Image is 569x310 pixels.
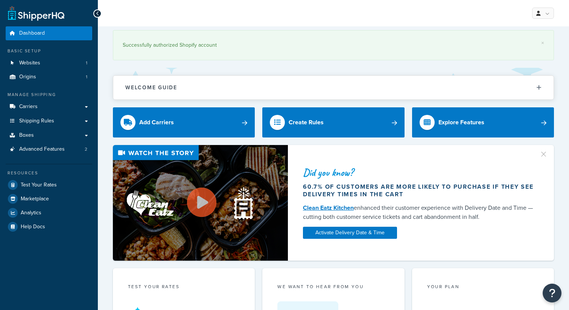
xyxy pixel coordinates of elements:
div: 60.7% of customers are more likely to purchase if they see delivery times in the cart [303,183,534,198]
a: Carriers [6,100,92,114]
a: Add Carriers [113,107,255,137]
a: Explore Features [412,107,554,137]
h2: Welcome Guide [125,85,177,90]
a: Analytics [6,206,92,220]
div: Resources [6,170,92,176]
span: Analytics [21,210,41,216]
div: Test your rates [128,283,240,292]
div: enhanced their customer experience with Delivery Date and Time — cutting both customer service ti... [303,203,534,221]
p: we want to hear from you [277,283,389,290]
span: Advanced Features [19,146,65,153]
span: Boxes [19,132,34,139]
span: Origins [19,74,36,80]
button: Open Resource Center [543,284,561,302]
div: Did you know? [303,167,534,178]
a: Dashboard [6,26,92,40]
li: Websites [6,56,92,70]
a: Activate Delivery Date & Time [303,227,397,239]
div: Successfully authorized Shopify account [123,40,544,50]
div: Create Rules [289,117,324,128]
a: Advanced Features2 [6,142,92,156]
div: Add Carriers [139,117,174,128]
a: Clean Eatz Kitchen [303,203,354,212]
a: Shipping Rules [6,114,92,128]
span: 1 [86,60,87,66]
div: Manage Shipping [6,92,92,98]
a: Test Your Rates [6,178,92,192]
img: Video thumbnail [113,145,288,261]
a: Create Rules [262,107,404,137]
div: Your Plan [427,283,539,292]
span: Marketplace [21,196,49,202]
li: Origins [6,70,92,84]
button: Welcome Guide [113,76,554,99]
a: Origins1 [6,70,92,84]
a: × [541,40,544,46]
span: Dashboard [19,30,45,37]
li: Advanced Features [6,142,92,156]
span: 1 [86,74,87,80]
span: Shipping Rules [19,118,54,124]
span: Help Docs [21,224,45,230]
a: Help Docs [6,220,92,234]
span: 2 [85,146,87,153]
div: Basic Setup [6,48,92,54]
span: Websites [19,60,40,66]
a: Websites1 [6,56,92,70]
a: Boxes [6,128,92,142]
a: Marketplace [6,192,92,206]
div: Explore Features [438,117,484,128]
span: Carriers [19,104,38,110]
span: Test Your Rates [21,182,57,188]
